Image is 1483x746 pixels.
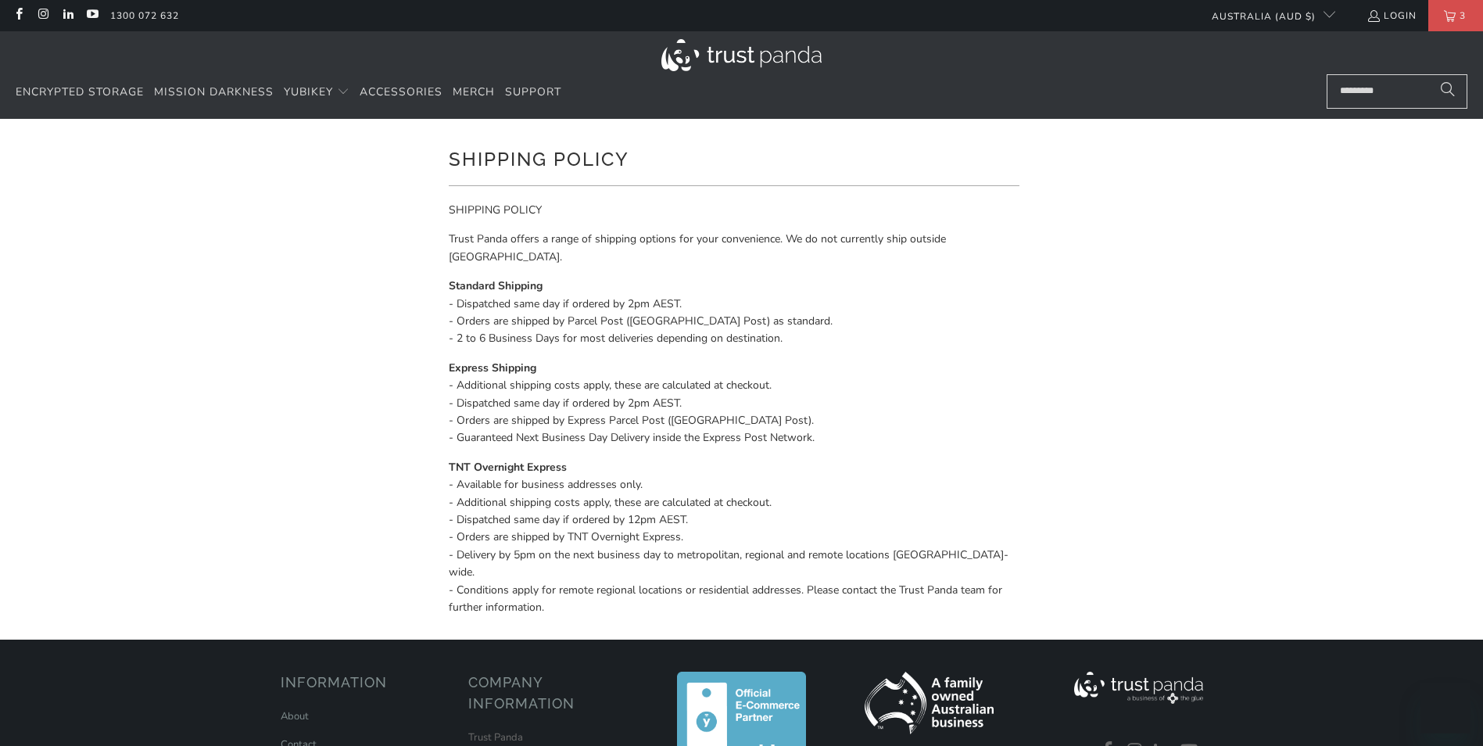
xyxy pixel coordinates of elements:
[661,39,822,71] img: Trust Panda Australia
[449,231,1019,266] p: Trust Panda offers a range of shipping options for your convenience. We do not currently ship out...
[505,84,561,99] span: Support
[284,84,333,99] span: YubiKey
[449,202,1019,219] p: SHIPPING POLICY
[453,74,495,111] a: Merch
[449,460,567,475] strong: TNT Overnight Express
[281,709,309,723] a: About
[12,9,25,22] a: Trust Panda Australia on Facebook
[505,74,561,111] a: Support
[16,84,144,99] span: Encrypted Storage
[449,459,1019,617] p: - Available for business addresses only. - Additional shipping costs apply, these are calculated ...
[453,84,495,99] span: Merch
[1367,7,1417,24] a: Login
[61,9,74,22] a: Trust Panda Australia on LinkedIn
[449,278,543,293] strong: Standard Shipping
[110,7,179,24] a: 1300 072 632
[154,84,274,99] span: Mission Darkness
[360,84,442,99] span: Accessories
[1428,74,1467,109] button: Search
[1420,683,1470,733] iframe: Button to launch messaging window
[449,142,1019,174] h1: Shipping policy
[16,74,561,111] nav: Translation missing: en.navigation.header.main_nav
[284,74,349,111] summary: YubiKey
[360,74,442,111] a: Accessories
[1327,74,1467,109] input: Search...
[16,74,144,111] a: Encrypted Storage
[85,9,99,22] a: Trust Panda Australia on YouTube
[449,360,1019,447] p: - Additional shipping costs apply, these are calculated at checkout. - Dispatched same day if ord...
[36,9,49,22] a: Trust Panda Australia on Instagram
[154,74,274,111] a: Mission Darkness
[449,278,1019,348] p: - Dispatched same day if ordered by 2pm AEST. - Orders are shipped by Parcel Post ([GEOGRAPHIC_DA...
[449,360,536,375] strong: Express Shipping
